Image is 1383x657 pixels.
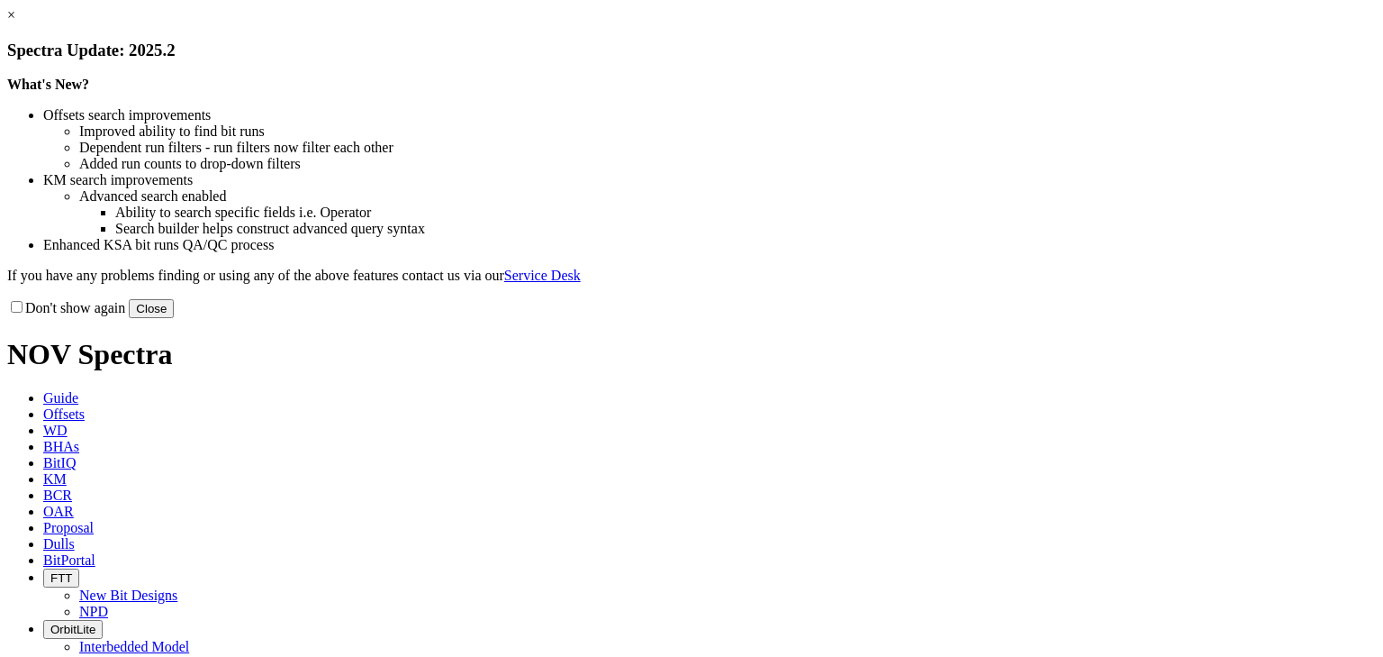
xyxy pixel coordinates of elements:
[7,77,89,92] strong: What's New?
[43,172,1376,188] li: KM search improvements
[43,107,1376,123] li: Offsets search improvements
[115,205,1376,221] li: Ability to search specific fields i.e. Operator
[43,455,76,470] span: BitIQ
[43,504,74,519] span: OAR
[79,188,1376,205] li: Advanced search enabled
[504,268,581,283] a: Service Desk
[43,520,94,535] span: Proposal
[50,571,72,585] span: FTT
[43,423,68,438] span: WD
[43,471,67,487] span: KM
[11,301,23,313] input: Don't show again
[43,406,85,422] span: Offsets
[43,488,72,503] span: BCR
[79,639,189,654] a: Interbedded Model
[7,41,1376,60] h3: Spectra Update: 2025.2
[7,268,1376,284] p: If you have any problems finding or using any of the above features contact us via our
[79,588,177,603] a: New Bit Designs
[43,237,1376,253] li: Enhanced KSA bit runs QA/QC process
[43,390,78,406] span: Guide
[43,439,79,454] span: BHAs
[7,338,1376,371] h1: NOV Spectra
[115,221,1376,237] li: Search builder helps construct advanced query syntax
[43,536,75,552] span: Dulls
[79,140,1376,156] li: Dependent run filters - run filters now filter each other
[79,156,1376,172] li: Added run counts to drop-down filters
[79,604,108,619] a: NPD
[129,299,174,318] button: Close
[43,552,95,568] span: BitPortal
[7,300,125,315] label: Don't show again
[7,7,15,23] a: ×
[50,623,95,636] span: OrbitLite
[79,123,1376,140] li: Improved ability to find bit runs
